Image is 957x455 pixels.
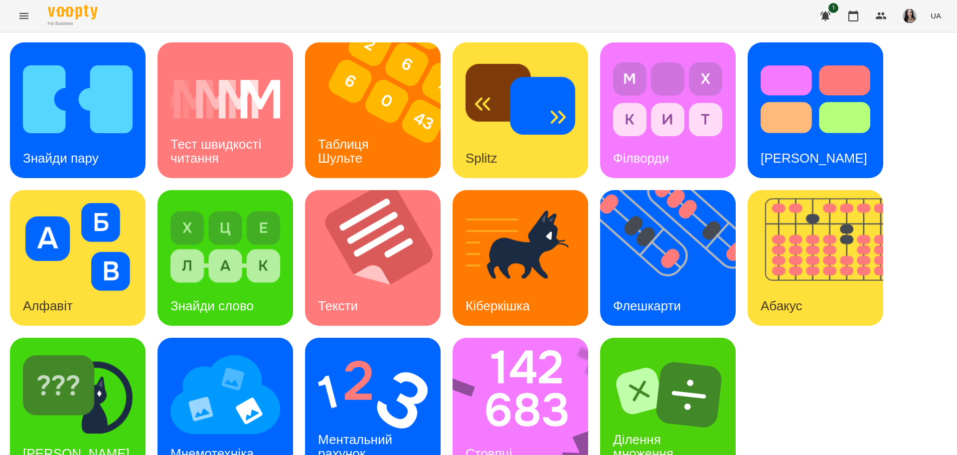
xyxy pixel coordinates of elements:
[748,190,896,326] img: Абакус
[23,203,133,291] img: Алфавіт
[600,190,736,326] a: ФлешкартиФлешкарти
[600,190,748,326] img: Флешкарти
[23,151,99,166] h3: Знайди пару
[761,298,802,313] h3: Абакус
[466,151,497,166] h3: Splitz
[613,298,681,313] h3: Флешкарти
[318,137,372,165] h3: Таблиця Шульте
[48,5,98,19] img: Voopty Logo
[170,137,265,165] h3: Тест швидкості читання
[748,42,883,178] a: Тест Струпа[PERSON_NAME]
[903,9,917,23] img: 23d2127efeede578f11da5c146792859.jpg
[23,351,133,439] img: Знайди Кіберкішку
[170,55,280,143] img: Тест швидкості читання
[761,55,870,143] img: Тест Струпа
[748,190,883,326] a: АбакусАбакус
[466,55,575,143] img: Splitz
[931,10,941,21] span: UA
[453,42,588,178] a: SplitzSplitz
[305,42,453,178] img: Таблиця Шульте
[305,190,453,326] img: Тексти
[170,351,280,439] img: Мнемотехніка
[828,3,838,13] span: 1
[170,298,254,313] h3: Знайди слово
[23,298,73,313] h3: Алфавіт
[453,190,588,326] a: КіберкішкаКіберкішка
[48,20,98,27] span: For Business
[613,351,723,439] img: Ділення множення
[10,190,146,326] a: АлфавітАлфавіт
[10,42,146,178] a: Знайди паруЗнайди пару
[761,151,867,166] h3: [PERSON_NAME]
[466,203,575,291] img: Кіберкішка
[466,298,530,313] h3: Кіберкішка
[318,351,428,439] img: Ментальний рахунок
[170,203,280,291] img: Знайди слово
[158,190,293,326] a: Знайди словоЗнайди слово
[23,55,133,143] img: Знайди пару
[305,190,441,326] a: ТекстиТексти
[613,151,669,166] h3: Філворди
[305,42,441,178] a: Таблиця ШультеТаблиця Шульте
[613,55,723,143] img: Філворди
[318,298,358,313] h3: Тексти
[600,42,736,178] a: ФілвордиФілворди
[12,4,36,28] button: Menu
[158,42,293,178] a: Тест швидкості читанняТест швидкості читання
[927,6,945,25] button: UA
